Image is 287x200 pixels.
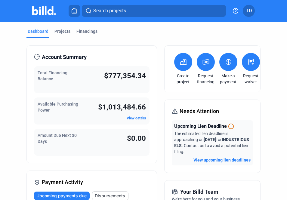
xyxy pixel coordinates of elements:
[239,73,262,85] a: Request waiver
[42,178,83,186] span: Payment Activity
[193,157,251,163] button: View upcoming lien deadlines
[38,70,67,81] span: Total Financing Balance
[243,5,255,17] button: TD
[93,7,126,14] span: Search projects
[104,72,146,80] span: $777,354.34
[180,107,219,115] span: Needs Attention
[172,73,194,85] a: Create project
[38,102,78,112] span: Available Purchasing Power
[28,28,48,34] div: Dashboard
[42,53,87,61] span: Account Summary
[82,5,226,17] button: Search projects
[174,123,227,130] span: Upcoming Lien Deadline
[76,28,97,34] div: Financings
[217,73,239,85] a: Make a payment
[127,116,146,120] a: View details
[194,73,217,85] a: Request financing
[204,137,216,142] span: [DATE]
[180,188,218,196] span: Your Billd Team
[54,28,70,34] div: Projects
[34,192,90,200] button: Upcoming payments due
[95,193,125,199] span: Disbursements
[98,103,146,111] span: $1,013,484.66
[174,131,249,154] span: The estimated lien deadline is approaching on for . Contact us to avoid a potential lien filing.
[127,134,146,143] span: $0.00
[36,193,87,199] span: Upcoming payments due
[38,133,77,144] span: Amount Due Next 30 Days
[32,6,56,15] img: Billd Company Logo
[246,7,252,14] span: TD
